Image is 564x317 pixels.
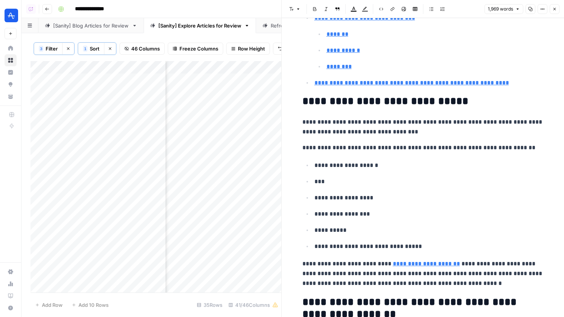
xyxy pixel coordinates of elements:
button: Row Height [226,43,270,55]
button: Help + Support [5,302,17,314]
a: Home [5,42,17,54]
button: Workspace: Amplitude [5,6,17,25]
div: 3 [39,46,43,52]
span: Filter [46,45,58,52]
div: 1 [83,46,87,52]
span: 1 [84,46,86,52]
span: 3 [40,46,42,52]
a: Refresh Articles - No Rewrites [256,18,356,33]
span: Add Row [42,301,63,309]
a: Settings [5,266,17,278]
span: Freeze Columns [179,45,218,52]
span: 46 Columns [131,45,160,52]
button: 1,969 words [484,4,523,14]
div: [Sanity] Blog Articles for Review [53,22,129,29]
button: Freeze Columns [168,43,223,55]
div: 41/46 Columns [225,299,281,311]
img: Amplitude Logo [5,9,18,22]
a: Learning Hub [5,290,17,302]
div: [Sanity] Explore Articles for Review [158,22,241,29]
span: 1,969 words [488,6,513,12]
a: Insights [5,66,17,78]
div: Refresh Articles - No Rewrites [271,22,342,29]
a: [Sanity] Blog Articles for Review [38,18,144,33]
button: 46 Columns [120,43,165,55]
button: Add 10 Rows [67,299,113,311]
span: Add 10 Rows [78,301,109,309]
button: 1Sort [78,43,104,55]
a: Usage [5,278,17,290]
span: Sort [90,45,100,52]
a: [Sanity] Explore Articles for Review [144,18,256,33]
span: Row Height [238,45,265,52]
button: Add Row [31,299,67,311]
button: 3Filter [34,43,62,55]
a: Browse [5,54,17,66]
a: Your Data [5,90,17,103]
a: Opportunities [5,78,17,90]
div: 35 Rows [194,299,225,311]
